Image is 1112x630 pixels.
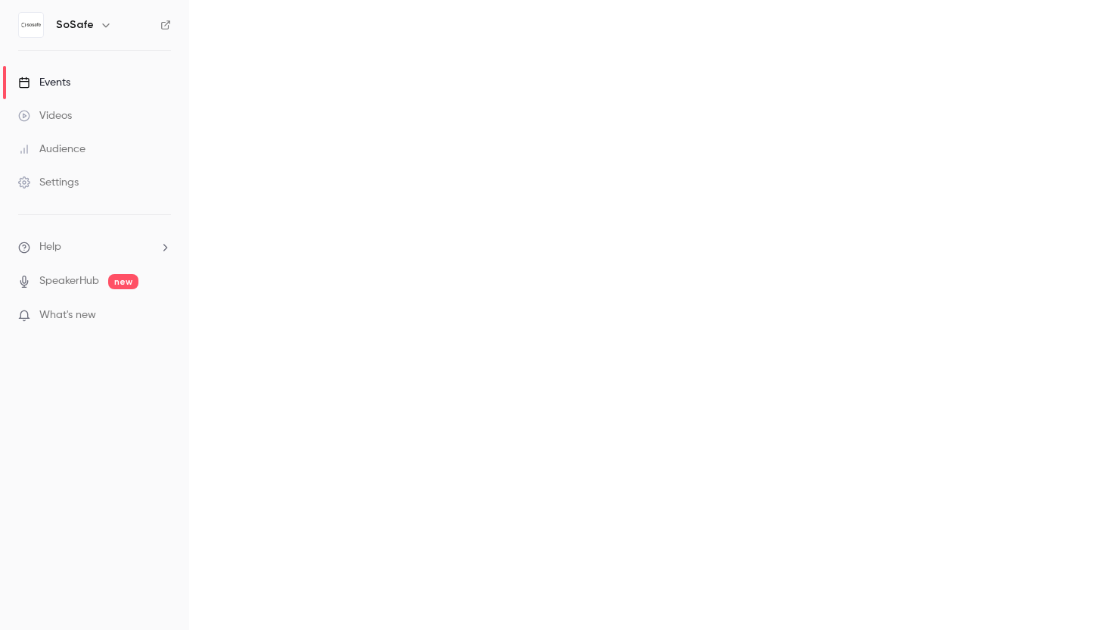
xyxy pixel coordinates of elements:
div: Settings [18,175,79,190]
div: Videos [18,108,72,123]
div: Events [18,75,70,90]
span: What's new [39,307,96,323]
a: SpeakerHub [39,273,99,289]
span: new [108,274,138,289]
h6: SoSafe [56,17,94,33]
img: SoSafe [19,13,43,37]
div: Audience [18,142,85,157]
span: Help [39,239,61,255]
li: help-dropdown-opener [18,239,171,255]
